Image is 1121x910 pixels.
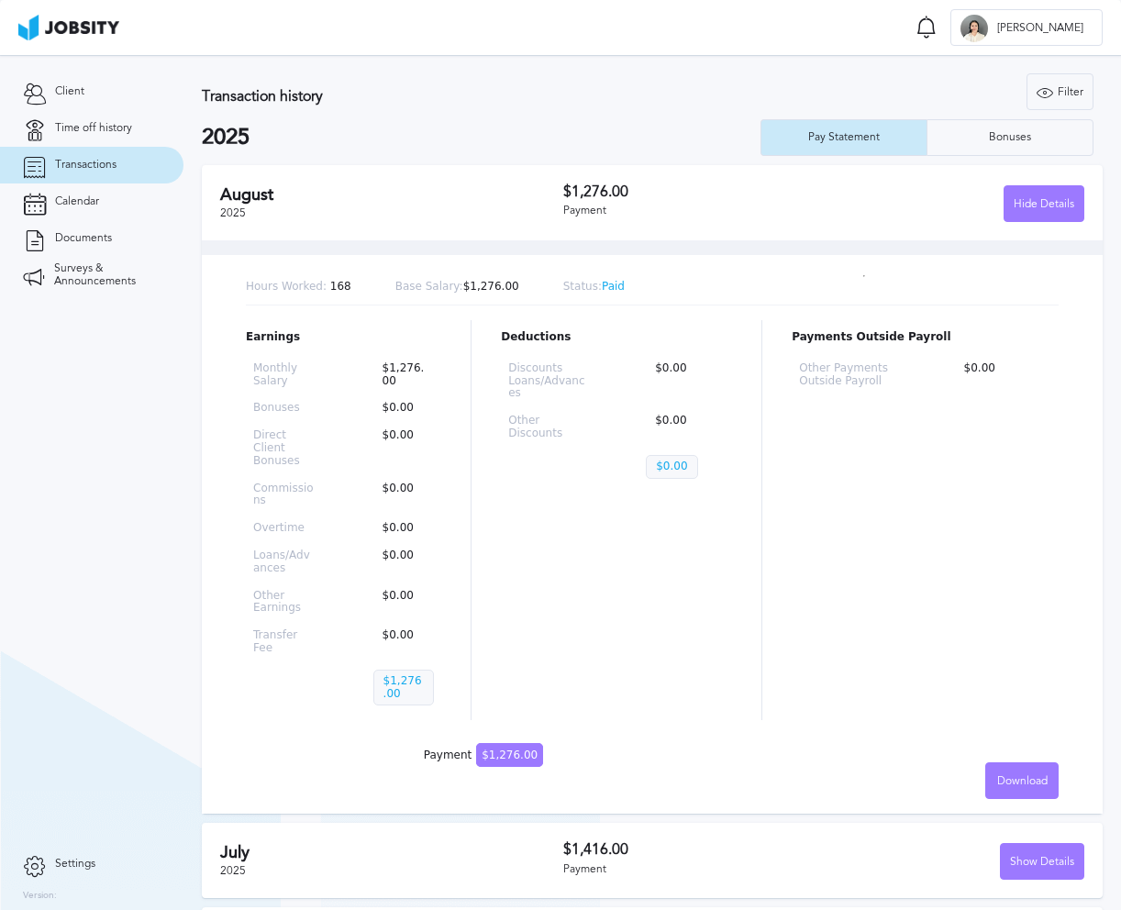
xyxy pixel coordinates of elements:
span: Status: [563,280,602,293]
span: Transactions [55,159,117,172]
button: Pay Statement [760,119,927,156]
p: Loans/Advances [253,549,315,575]
button: Filter [1027,73,1093,110]
div: Payment [424,749,543,762]
h3: $1,276.00 [563,183,824,200]
p: Bonuses [253,402,315,415]
div: Payment [563,205,824,217]
p: $1,276.00 [373,362,435,388]
p: $0.00 [646,415,725,440]
h2: August [220,185,563,205]
img: ab4bad089aa723f57921c736e9817d99.png [18,15,119,40]
span: Base Salary: [395,280,463,293]
button: Hide Details [1004,185,1084,222]
div: Payment [563,863,824,876]
span: Time off history [55,122,132,135]
h2: 2025 [202,125,760,150]
div: Pay Statement [799,131,889,144]
label: Version: [23,891,57,902]
p: $0.00 [373,483,435,508]
p: Overtime [253,522,315,535]
p: Other Discounts [508,415,587,440]
p: $0.00 [373,402,435,415]
p: $1,276.00 [373,670,435,706]
p: $0.00 [646,455,697,479]
span: [PERSON_NAME] [988,22,1093,35]
p: 168 [246,281,351,294]
button: Show Details [1000,843,1084,880]
h3: $1,416.00 [563,841,824,858]
p: Payments Outside Payroll [792,331,1059,344]
p: Commissions [253,483,315,508]
span: Hours Worked: [246,280,327,293]
p: $0.00 [373,522,435,535]
div: Show Details [1001,844,1083,881]
p: Other Payments Outside Payroll [799,362,895,388]
div: M [960,15,988,42]
p: $0.00 [646,362,725,400]
span: 2025 [220,206,246,219]
p: $1,276.00 [395,281,519,294]
h3: Transaction history [202,88,688,105]
p: Paid [563,281,625,294]
span: Surveys & Announcements [54,262,161,288]
span: 2025 [220,864,246,877]
div: Bonuses [980,131,1040,144]
p: $0.00 [373,590,435,616]
p: Monthly Salary [253,362,315,388]
span: Settings [55,858,95,871]
span: $1,276.00 [476,743,543,767]
p: Deductions [501,331,732,344]
span: Documents [55,232,112,245]
button: Download [985,762,1059,799]
p: Discounts Loans/Advances [508,362,587,400]
p: $0.00 [373,549,435,575]
span: Calendar [55,195,99,208]
p: $0.00 [373,629,435,655]
span: Download [997,775,1048,788]
button: Bonuses [927,119,1093,156]
p: Transfer Fee [253,629,315,655]
div: Filter [1027,74,1093,111]
h2: July [220,843,563,862]
p: Direct Client Bonuses [253,429,315,467]
div: Hide Details [1004,186,1083,223]
p: Other Earnings [253,590,315,616]
p: $0.00 [955,362,1051,388]
p: Earnings [246,331,441,344]
button: M[PERSON_NAME] [950,9,1103,46]
span: Client [55,85,84,98]
p: $0.00 [373,429,435,467]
